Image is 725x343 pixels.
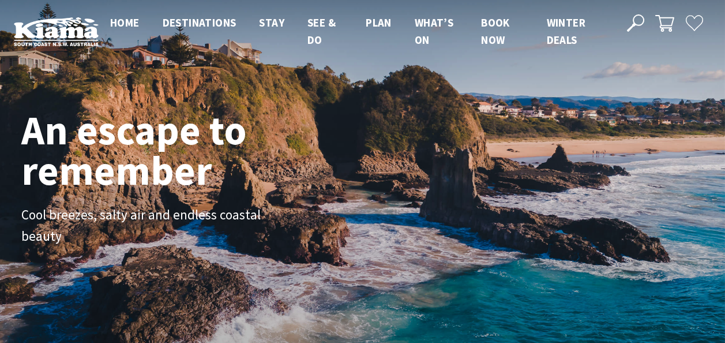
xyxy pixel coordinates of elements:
[259,16,284,29] span: Stay
[21,110,339,191] h1: An escape to remember
[307,16,336,47] span: See & Do
[21,204,281,247] p: Cool breezes, salty air and endless coastal beauty
[481,16,510,47] span: Book now
[366,16,392,29] span: Plan
[163,16,236,29] span: Destinations
[99,14,614,49] nav: Main Menu
[14,17,99,46] img: Kiama Logo
[547,16,585,47] span: Winter Deals
[415,16,453,47] span: What’s On
[110,16,140,29] span: Home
